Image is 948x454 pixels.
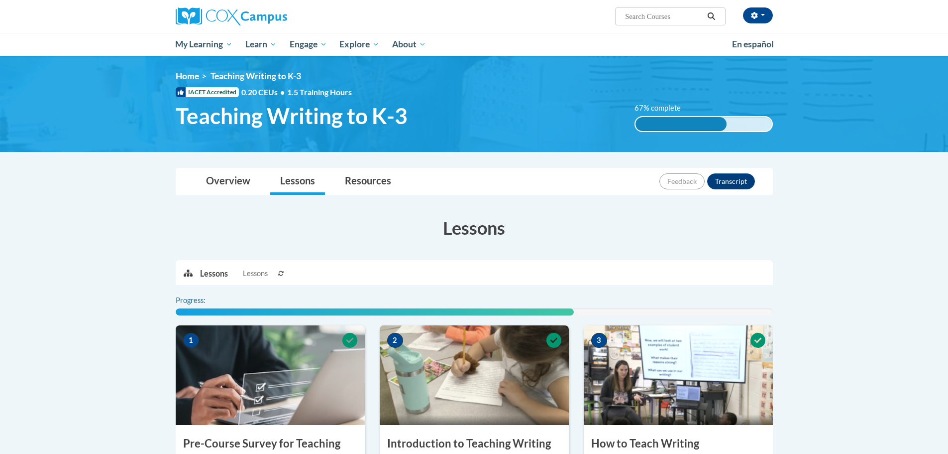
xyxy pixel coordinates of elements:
span: About [392,38,426,50]
a: Lessons [270,168,325,195]
span: Teaching Writing to K-3 [211,71,301,81]
span: Lessons [243,268,268,279]
span: Learn [245,38,277,50]
label: Progress: [176,295,233,306]
img: Cox Campus [176,7,287,25]
a: Engage [283,33,333,56]
h3: Introduction to Teaching Writing [380,436,569,452]
span: 2 [387,333,403,348]
a: About [386,33,432,56]
span: En español [732,39,774,49]
img: Course Image [380,325,569,425]
span: • [280,87,285,97]
p: Lessons [200,268,228,279]
a: Home [176,71,199,81]
span: 1.5 Training Hours [287,87,352,97]
span: Explore [339,38,379,50]
a: En español [726,34,780,55]
h3: Lessons [176,215,773,240]
a: Resources [335,168,401,195]
span: 3 [591,333,607,348]
span: Teaching Writing to K-3 [176,103,408,129]
img: Course Image [176,325,365,425]
a: My Learning [169,33,239,56]
span: 1 [183,333,199,348]
span: IACET Accredited [176,87,239,97]
input: Search Courses [624,10,704,22]
button: Search [704,10,719,22]
button: Transcript [707,173,755,189]
button: Account Settings [743,7,773,23]
img: Course Image [584,325,773,425]
a: Cox Campus [176,7,365,25]
label: 67% complete [634,103,692,114]
span: My Learning [175,38,232,50]
button: Feedback [659,173,705,189]
a: Learn [239,33,283,56]
span: Engage [290,38,327,50]
div: 67% complete [635,117,727,131]
div: Main menu [161,33,788,56]
a: Overview [196,168,260,195]
a: Explore [333,33,386,56]
span: 0.20 CEUs [241,87,287,98]
h3: How to Teach Writing [584,436,773,452]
